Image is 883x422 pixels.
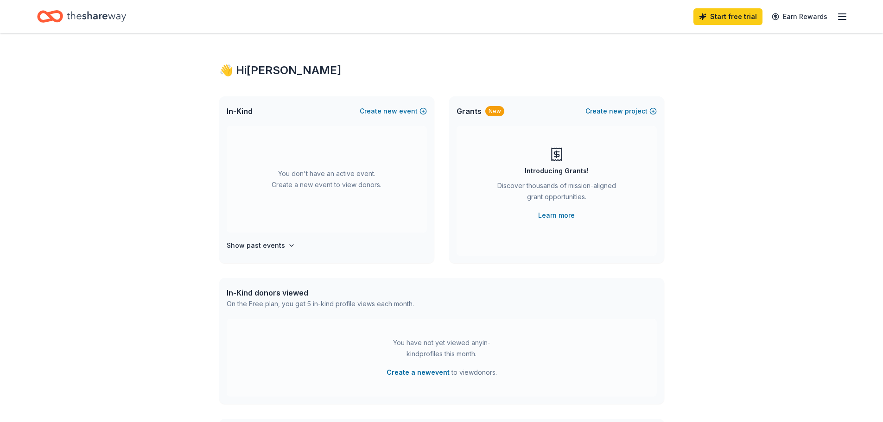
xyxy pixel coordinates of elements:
div: New [485,106,504,116]
div: Introducing Grants! [525,165,589,176]
div: You have not yet viewed any in-kind profiles this month. [384,337,500,359]
div: You don't have an active event. Create a new event to view donors. [227,126,427,233]
button: Createnewproject [585,106,657,117]
a: Learn more [538,210,575,221]
div: 👋 Hi [PERSON_NAME] [219,63,664,78]
span: In-Kind [227,106,253,117]
div: On the Free plan, you get 5 in-kind profile views each month. [227,298,414,309]
div: Discover thousands of mission-aligned grant opportunities. [494,180,620,206]
button: Show past events [227,240,295,251]
button: Createnewevent [360,106,427,117]
span: Grants [457,106,482,117]
a: Earn Rewards [766,8,833,25]
span: new [609,106,623,117]
span: new [383,106,397,117]
span: to view donors . [387,367,497,378]
div: In-Kind donors viewed [227,287,414,298]
a: Start free trial [693,8,762,25]
a: Home [37,6,126,27]
h4: Show past events [227,240,285,251]
button: Create a newevent [387,367,450,378]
